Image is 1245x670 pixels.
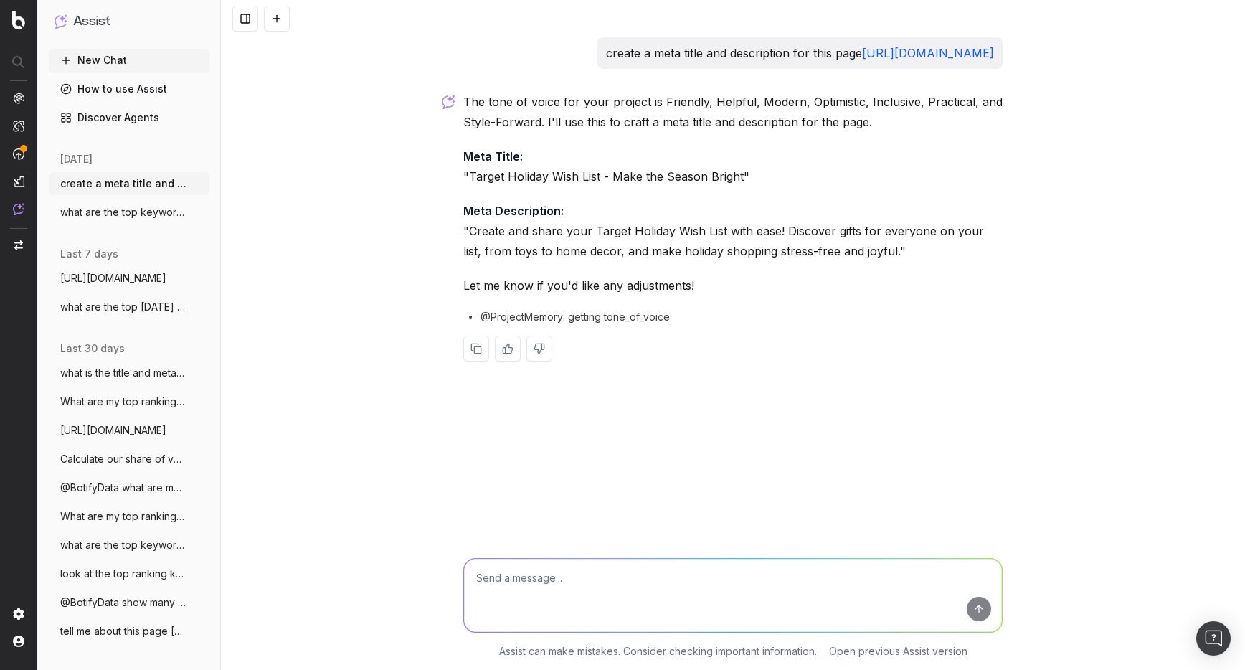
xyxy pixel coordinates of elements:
[60,176,186,191] span: create a meta title and description for
[60,395,186,409] span: What are my top ranking pages for hallow
[463,275,1003,296] p: Let me know if you'd like any adjustments!
[49,77,209,100] a: How to use Assist
[60,341,125,356] span: last 30 days
[60,152,93,166] span: [DATE]
[60,205,186,220] span: what are the top keywords for [DATE]
[829,644,967,659] a: Open previous Assist version
[60,452,186,466] span: Calculate our share of voice for "What t
[12,11,25,29] img: Botify logo
[49,106,209,129] a: Discover Agents
[49,505,209,528] button: What are my top ranking pages?
[60,366,186,380] span: what is the title and meta description f
[49,362,209,384] button: what is the title and meta description f
[49,201,209,224] button: what are the top keywords for [DATE]
[49,419,209,442] button: [URL][DOMAIN_NAME]
[60,300,186,314] span: what are the top [DATE] keywords?
[13,120,24,132] img: Intelligence
[463,92,1003,132] p: The tone of voice for your project is Friendly, Helpful, Modern, Optimistic, Inclusive, Practical...
[463,146,1003,187] p: "Target Holiday Wish List - Make the Season Bright"
[60,481,186,495] span: @BotifyData what are my top keywords for
[60,247,118,261] span: last 7 days
[13,636,24,647] img: My account
[49,562,209,585] button: look at the top ranking keywords for thi
[60,423,166,438] span: [URL][DOMAIN_NAME]
[60,567,186,581] span: look at the top ranking keywords for thi
[463,201,1003,261] p: "Create and share your Target Holiday Wish List with ease! Discover gifts for everyone on your li...
[13,203,24,215] img: Assist
[1196,621,1231,656] div: Open Intercom Messenger
[60,509,186,524] span: What are my top ranking pages?
[49,448,209,471] button: Calculate our share of voice for "What t
[49,49,209,72] button: New Chat
[49,534,209,557] button: what are the top keywords for this page
[13,176,24,187] img: Studio
[60,271,166,286] span: [URL][DOMAIN_NAME]
[55,14,67,28] img: Assist
[55,11,204,32] button: Assist
[49,172,209,195] button: create a meta title and description for
[499,644,817,659] p: Assist can make mistakes. Consider checking important information.
[73,11,110,32] h1: Assist
[14,240,23,250] img: Switch project
[13,608,24,620] img: Setting
[442,95,455,109] img: Botify assist logo
[606,43,994,63] p: create a meta title and description for this page
[60,538,186,552] span: what are the top keywords for this page
[463,149,523,164] strong: Meta Title:
[481,310,670,324] span: @ProjectMemory: getting tone_of_voice
[862,46,994,60] a: [URL][DOMAIN_NAME]
[49,476,209,499] button: @BotifyData what are my top keywords for
[49,591,209,614] button: @BotifyData show many pages that have no
[13,148,24,160] img: Activation
[60,595,186,610] span: @BotifyData show many pages that have no
[49,267,209,290] button: [URL][DOMAIN_NAME]
[49,390,209,413] button: What are my top ranking pages for hallow
[13,93,24,104] img: Analytics
[49,620,209,643] button: tell me about this page [URL]
[463,204,564,218] strong: Meta Description:
[49,296,209,319] button: what are the top [DATE] keywords?
[60,624,186,638] span: tell me about this page [URL]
